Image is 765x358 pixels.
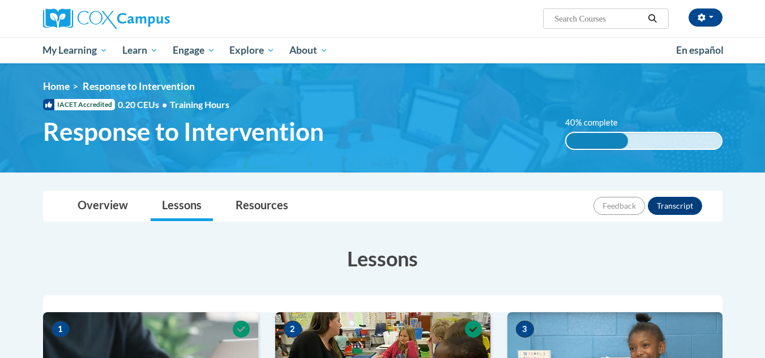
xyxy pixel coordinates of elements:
[115,37,165,63] a: Learn
[26,37,740,63] div: Main menu
[43,8,170,29] img: Cox Campus
[66,191,139,221] a: Overview
[224,191,300,221] a: Resources
[289,44,328,57] span: About
[83,80,195,92] span: Response to Intervention
[43,8,258,29] a: Cox Campus
[676,44,724,56] span: En español
[151,191,213,221] a: Lessons
[43,80,70,92] a: Home
[648,197,702,215] button: Transcript
[43,99,115,110] span: IACET Accredited
[42,44,108,57] span: My Learning
[565,117,630,129] label: 40% complete
[173,44,215,57] span: Engage
[593,197,645,215] button: Feedback
[118,98,170,111] span: 0.20 CEUs
[43,117,324,146] span: Response to Intervention
[170,99,229,110] span: Training Hours
[229,44,275,57] span: Explore
[669,38,731,62] a: En español
[284,321,302,338] span: 2
[165,37,223,63] a: Engage
[282,37,335,63] a: About
[516,321,534,338] span: 3
[43,244,723,273] h3: Lessons
[222,37,282,63] a: Explore
[162,99,167,110] span: •
[122,44,158,57] span: Learn
[644,12,661,25] button: Search
[36,37,116,63] a: My Learning
[566,133,628,149] div: 40% complete
[553,12,644,25] input: Search Courses
[52,321,70,338] span: 1
[689,8,723,27] button: Account Settings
